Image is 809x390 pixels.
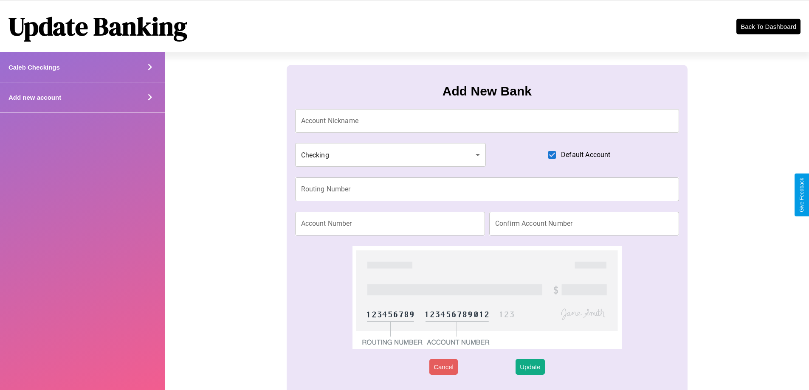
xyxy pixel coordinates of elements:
[295,143,486,167] div: Checking
[352,246,621,349] img: check
[8,94,61,101] h4: Add new account
[736,19,801,34] button: Back To Dashboard
[429,359,458,375] button: Cancel
[516,359,544,375] button: Update
[8,9,187,44] h1: Update Banking
[799,178,805,212] div: Give Feedback
[8,64,60,71] h4: Caleb Checkings
[443,84,532,98] h3: Add New Bank
[561,150,610,160] span: Default Account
